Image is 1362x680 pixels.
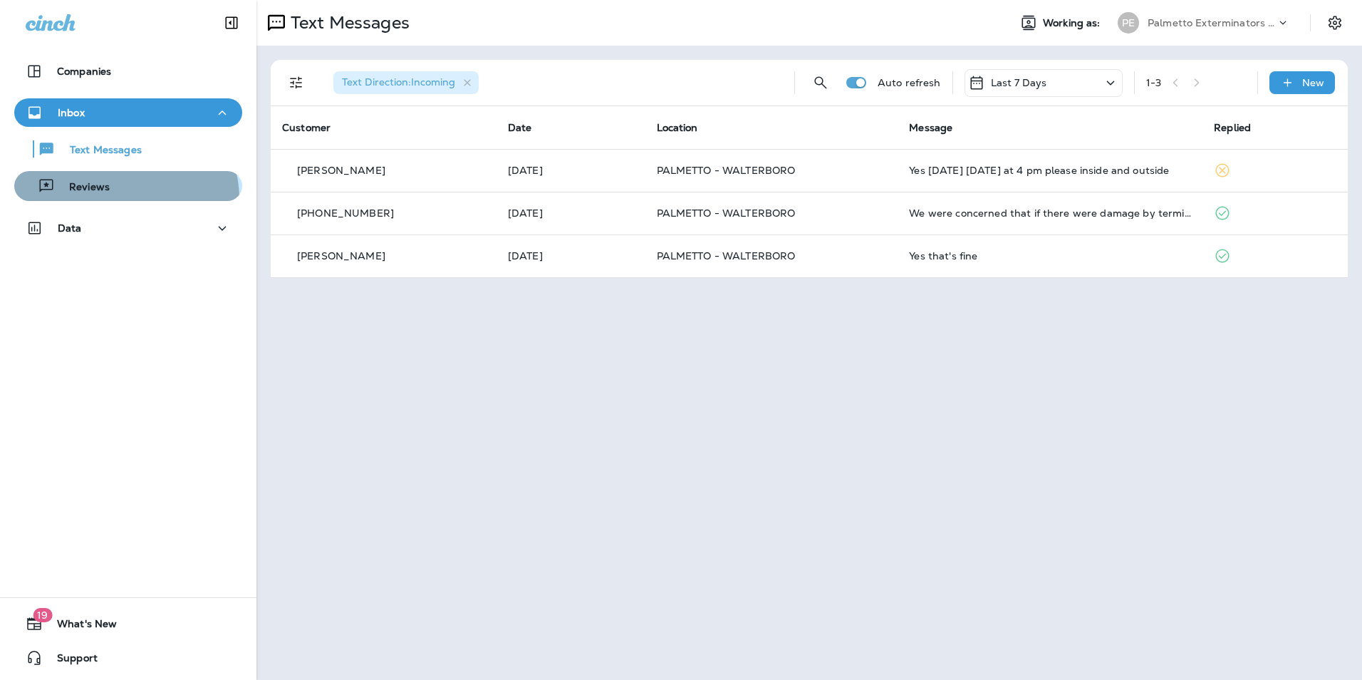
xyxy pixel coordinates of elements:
[212,9,251,37] button: Collapse Sidebar
[14,214,242,242] button: Data
[657,164,796,177] span: PALMETTO - WALTERBORO
[14,609,242,638] button: 19What's New
[1322,10,1348,36] button: Settings
[909,121,952,134] span: Message
[1118,12,1139,34] div: PE
[909,207,1191,219] div: We were concerned that if there were damage by termites to the fence, there could be damage to th...
[297,165,385,176] p: [PERSON_NAME]
[1302,77,1324,88] p: New
[991,77,1047,88] p: Last 7 Days
[14,171,242,201] button: Reviews
[333,71,479,94] div: Text Direction:Incoming
[909,250,1191,262] div: Yes that's fine
[43,618,117,635] span: What's New
[1214,121,1251,134] span: Replied
[285,12,410,34] p: Text Messages
[282,121,331,134] span: Customer
[43,652,98,669] span: Support
[58,107,85,118] p: Inbox
[14,57,242,86] button: Companies
[1043,17,1103,29] span: Working as:
[657,249,796,262] span: PALMETTO - WALTERBORO
[657,207,796,220] span: PALMETTO - WALTERBORO
[297,250,385,262] p: [PERSON_NAME]
[508,121,532,134] span: Date
[657,121,698,134] span: Location
[282,68,311,97] button: Filters
[806,68,835,97] button: Search Messages
[14,134,242,164] button: Text Messages
[1146,77,1161,88] div: 1 - 3
[57,66,111,77] p: Companies
[14,644,242,672] button: Support
[58,222,82,234] p: Data
[909,165,1191,176] div: Yes tomorrow Wednesday at 4 pm please inside and outside
[342,76,455,88] span: Text Direction : Incoming
[55,181,110,195] p: Reviews
[878,77,941,88] p: Auto refresh
[1148,17,1276,29] p: Palmetto Exterminators LLC
[14,98,242,127] button: Inbox
[56,144,142,158] p: Text Messages
[508,165,634,176] p: Aug 26, 2025 11:59 AM
[508,250,634,262] p: Aug 22, 2025 09:30 AM
[297,207,394,219] p: [PHONE_NUMBER]
[33,608,52,622] span: 19
[508,207,634,219] p: Aug 25, 2025 02:31 PM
